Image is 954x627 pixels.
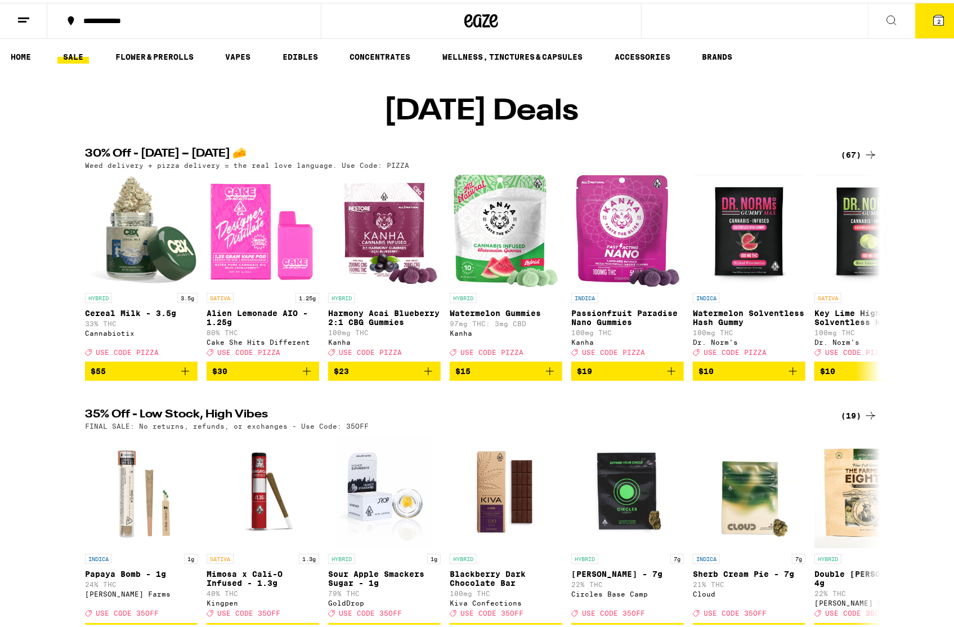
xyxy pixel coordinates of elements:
p: SATIVA [207,290,234,300]
a: EDIBLES [277,47,324,61]
img: Dr. Norm's - Watermelon Solventless Hash Gummy [695,172,804,284]
span: USE CODE PIZZA [339,346,402,353]
div: Kanha [571,336,684,343]
a: Open page for Key Lime High Solventless Hash Gummy from Dr. Norm's [814,172,927,359]
span: $55 [91,364,106,373]
p: INDICA [85,551,112,561]
p: SATIVA [207,551,234,561]
span: $10 [820,364,835,373]
p: 1g [184,551,198,561]
p: Weed delivery + pizza delivery = the real love language. Use Code: PIZZA [85,159,409,166]
span: $30 [212,364,227,373]
p: [PERSON_NAME] - 7g [571,567,684,576]
a: Open page for Passionfruit Paradise Nano Gummies from Kanha [571,172,684,359]
p: Cereal Milk - 3.5g [85,306,198,315]
div: Kanha [450,327,562,334]
button: Add to bag [814,359,927,378]
p: HYBRID [450,551,477,561]
p: 22% THC [814,587,927,594]
button: Add to bag [207,359,319,378]
a: Open page for Watermelon Solventless Hash Gummy from Dr. Norm's [693,172,805,359]
p: Key Lime High Solventless Hash Gummy [814,306,927,324]
img: Dr. Norm's - Key Lime High Solventless Hash Gummy [817,172,925,284]
p: Papaya Bomb - 1g [85,567,198,576]
p: 1.25g [295,290,319,300]
h2: 35% Off - Low Stock, High Vibes [85,406,822,420]
div: Circles Base Camp [571,588,684,595]
a: Open page for Blackberry Dark Chocolate Bar from Kiva Confections [450,433,562,620]
p: 22% THC [571,578,684,585]
span: $15 [455,364,471,373]
p: Sour Apple Smackers Sugar - 1g [328,567,441,585]
span: USE CODE 35OFF [460,607,523,615]
p: Alien Lemonade AIO - 1.25g [207,306,319,324]
p: Double [PERSON_NAME] - 4g [814,567,927,585]
p: Watermelon Gummies [450,306,562,315]
button: Add to bag [571,359,684,378]
div: Kanha [328,336,441,343]
a: Open page for Lantz - 7g from Circles Base Camp [571,433,684,620]
a: (19) [841,406,877,420]
p: HYBRID [328,551,355,561]
img: Kiva Confections - Blackberry Dark Chocolate Bar [450,433,562,545]
p: 100mg THC [814,326,927,333]
p: Watermelon Solventless Hash Gummy [693,306,805,324]
p: 40% THC [207,587,319,594]
div: [PERSON_NAME] Farms [814,597,927,604]
img: Circles Base Camp - Lantz - 7g [571,433,684,545]
img: Cloud - Sherb Cream Pie - 7g [693,433,805,545]
img: Kanha - Passionfruit Paradise Nano Gummies [575,172,680,284]
p: 1g [427,551,441,561]
div: Cake She Hits Different [207,336,319,343]
p: 7g [670,551,684,561]
span: USE CODE 35OFF [704,607,767,615]
p: 100mg THC [693,326,805,333]
a: Open page for Watermelon Gummies from Kanha [450,172,562,359]
p: Mimosa x Cali-O Infused - 1.3g [207,567,319,585]
p: HYBRID [450,290,477,300]
p: SATIVA [814,290,841,300]
p: 21% THC [693,578,805,585]
p: HYBRID [814,551,841,561]
a: Open page for Cereal Milk - 3.5g from Cannabiotix [85,172,198,359]
a: Open page for Sherb Cream Pie - 7g from Cloud [693,433,805,620]
span: USE CODE 35OFF [217,607,280,615]
span: 2 [937,15,940,22]
span: USE CODE PIZZA [825,346,888,353]
p: 97mg THC: 3mg CBD [450,317,562,324]
div: GoldDrop [328,597,441,604]
img: GoldDrop - Sour Apple Smackers Sugar - 1g [338,433,431,545]
p: Blackberry Dark Chocolate Bar [450,567,562,585]
p: 3.5g [177,290,198,300]
a: Open page for Papaya Bomb - 1g from Lowell Farms [85,433,198,620]
div: Dr. Norm's [693,336,805,343]
span: USE CODE PIZZA [217,346,280,353]
div: [PERSON_NAME] Farms [85,588,198,595]
p: HYBRID [328,290,355,300]
a: (67) [841,145,877,159]
img: Kingpen - Mimosa x Cali-O Infused - 1.3g [207,433,319,545]
p: FINAL SALE: No returns, refunds, or exchanges - Use Code: 35OFF [85,420,369,427]
span: USE CODE 35OFF [582,607,645,615]
span: $19 [577,364,592,373]
a: SALE [57,47,89,61]
h1: [DATE] Deals [384,94,579,123]
p: Harmony Acai Blueberry 2:1 CBG Gummies [328,306,441,324]
div: Dr. Norm's [814,336,927,343]
button: Add to bag [85,359,198,378]
span: USE CODE 35OFF [339,607,402,615]
button: BRANDS [697,47,738,61]
img: Lowell Farms - Double Runtz - 4g [814,433,927,545]
a: Open page for Sour Apple Smackers Sugar - 1g from GoldDrop [328,433,441,620]
span: USE CODE 35OFF [825,607,888,615]
a: WELLNESS, TINCTURES & CAPSULES [437,47,588,61]
a: FLOWER & PREROLLS [110,47,199,61]
p: HYBRID [85,290,112,300]
button: Add to bag [328,359,441,378]
p: 79% THC [328,587,441,594]
p: INDICA [571,290,598,300]
img: Kanha - Watermelon Gummies [454,172,558,284]
a: VAPES [220,47,256,61]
